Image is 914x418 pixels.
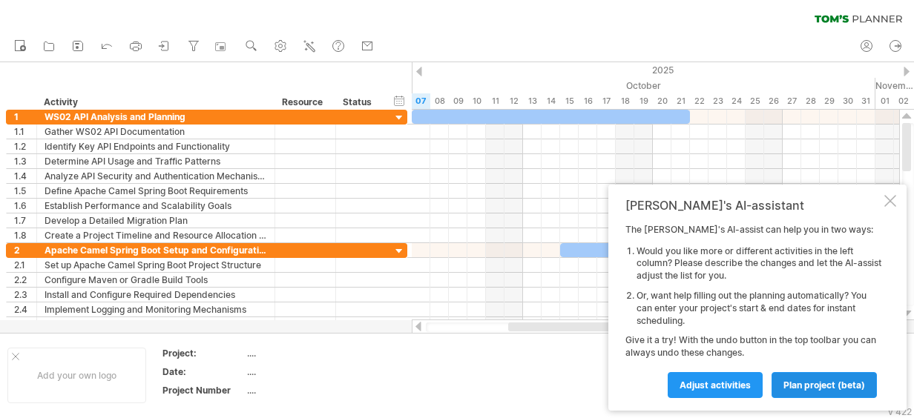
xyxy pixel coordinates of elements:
span: Adjust activities [680,379,751,391]
div: WS02 API Analysis and Planning [45,110,267,124]
a: Adjust activities [668,372,763,398]
div: 2.2 [14,273,36,287]
div: October 2025 [300,78,875,93]
div: Tuesday, 14 October 2025 [542,93,560,109]
div: 1.3 [14,154,36,168]
div: Monday, 13 October 2025 [523,93,542,109]
div: Project Number [162,384,244,397]
div: Thursday, 16 October 2025 [579,93,597,109]
div: 2.5 [14,317,36,331]
div: Establish Performance and Scalability Goals [45,199,267,213]
div: The [PERSON_NAME]'s AI-assist can help you in two ways: Give it a try! With the undo button in th... [625,224,881,397]
div: Friday, 17 October 2025 [597,93,616,109]
div: Thursday, 30 October 2025 [838,93,857,109]
div: Configure Maven or Gradle Build Tools [45,273,267,287]
div: Wednesday, 22 October 2025 [690,93,708,109]
div: Set up Apache Camel Spring Boot Project Structure [45,258,267,272]
div: Monday, 20 October 2025 [653,93,671,109]
div: Status [343,95,375,110]
div: Thursday, 9 October 2025 [449,93,467,109]
span: plan project (beta) [783,379,865,391]
div: 1.6 [14,199,36,213]
div: Saturday, 18 October 2025 [616,93,634,109]
div: 1.5 [14,184,36,198]
li: Would you like more or different activities in the left column? Please describe the changes and l... [637,245,881,282]
div: Add your own logo [7,348,146,403]
div: Implement Logging and Monitoring Mechanisms [45,302,267,316]
div: 2 [14,243,36,257]
div: 1.7 [14,213,36,228]
div: Apache Camel Spring Boot Setup and Configuration [45,243,267,257]
li: Or, want help filling out the planning automatically? You can enter your project's start & end da... [637,290,881,327]
div: v 422 [888,406,912,417]
div: .... [247,384,372,397]
div: Saturday, 25 October 2025 [746,93,764,109]
div: Sunday, 19 October 2025 [634,93,653,109]
div: Develop a Detailed Migration Plan [45,213,267,228]
div: 1.1 [14,125,36,139]
div: Wednesday, 15 October 2025 [560,93,579,109]
div: Monday, 27 October 2025 [783,93,801,109]
div: 1 [14,110,36,124]
div: 2.1 [14,258,36,272]
div: Saturday, 1 November 2025 [875,93,894,109]
div: .... [247,365,372,378]
a: plan project (beta) [772,372,877,398]
div: Saturday, 11 October 2025 [486,93,504,109]
div: Sunday, 2 November 2025 [894,93,913,109]
div: Tuesday, 21 October 2025 [671,93,690,109]
div: Identify Key API Endpoints and Functionality [45,139,267,153]
div: Sunday, 26 October 2025 [764,93,783,109]
div: Wednesday, 8 October 2025 [430,93,449,109]
div: Wednesday, 29 October 2025 [820,93,838,109]
div: 1.8 [14,228,36,242]
div: Activity [44,95,266,110]
div: Install and Configure Required Dependencies [45,288,267,302]
div: 1.4 [14,169,36,183]
div: Define Apache Camel Spring Boot Requirements [45,184,267,198]
div: [PERSON_NAME]'s AI-assistant [625,198,881,213]
div: Determine API Usage and Traffic Patterns [45,154,267,168]
div: Date: [162,365,244,378]
div: Configure Security and Authentication Settings [45,317,267,331]
div: Tuesday, 28 October 2025 [801,93,820,109]
div: Friday, 10 October 2025 [467,93,486,109]
div: Gather WS02 API Documentation [45,125,267,139]
div: 2.3 [14,288,36,302]
div: Friday, 31 October 2025 [857,93,875,109]
div: Sunday, 12 October 2025 [504,93,523,109]
div: Tuesday, 7 October 2025 [412,93,430,109]
div: Resource [282,95,327,110]
div: Analyze API Security and Authentication Mechanisms [45,169,267,183]
div: Create a Project Timeline and Resource Allocation Plan [45,228,267,242]
div: 1.2 [14,139,36,153]
div: Thursday, 23 October 2025 [708,93,727,109]
div: 2.4 [14,302,36,316]
div: Friday, 24 October 2025 [727,93,746,109]
div: Project: [162,347,244,359]
div: .... [247,347,372,359]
